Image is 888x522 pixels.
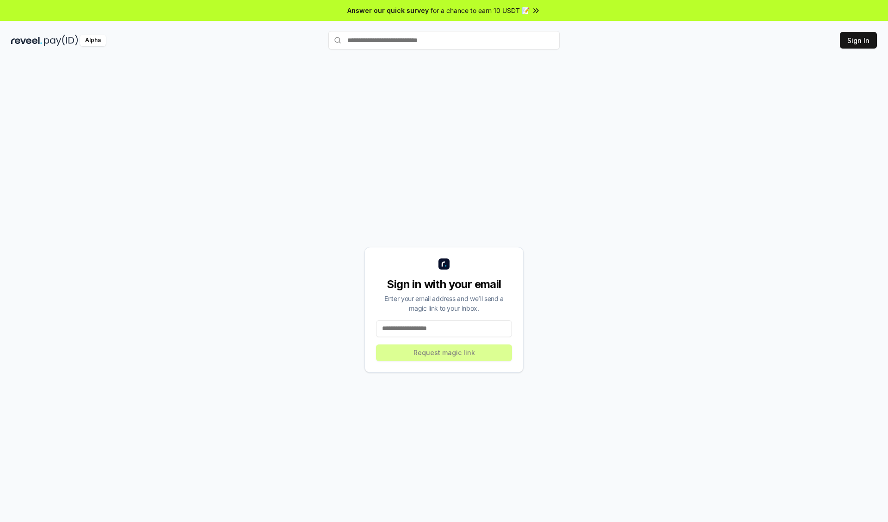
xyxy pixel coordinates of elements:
button: Sign In [840,32,877,49]
span: for a chance to earn 10 USDT 📝 [431,6,530,15]
img: logo_small [438,258,450,270]
div: Sign in with your email [376,277,512,292]
img: pay_id [44,35,78,46]
span: Answer our quick survey [347,6,429,15]
img: reveel_dark [11,35,42,46]
div: Enter your email address and we’ll send a magic link to your inbox. [376,294,512,313]
div: Alpha [80,35,106,46]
